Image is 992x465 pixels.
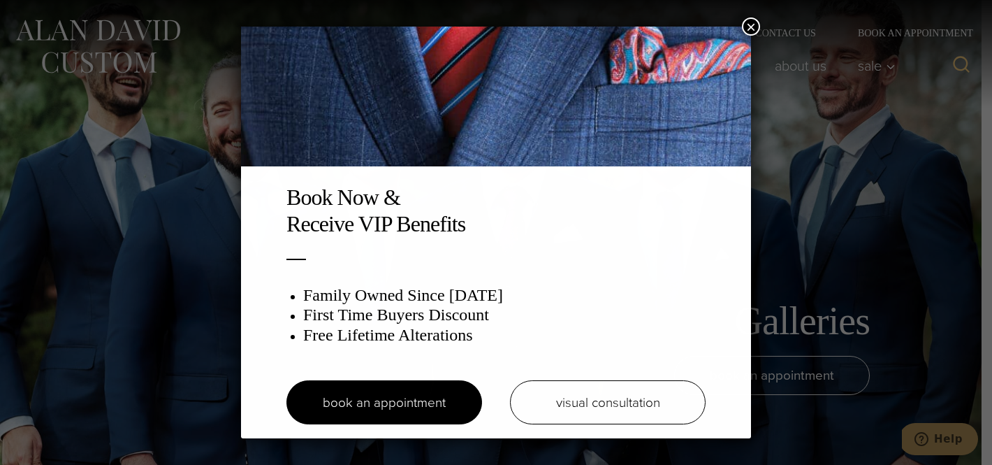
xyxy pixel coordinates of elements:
a: book an appointment [286,380,482,424]
button: Close [742,17,760,36]
span: Help [32,10,61,22]
h3: First Time Buyers Discount [303,305,706,325]
h2: Book Now & Receive VIP Benefits [286,184,706,238]
h3: Family Owned Since [DATE] [303,285,706,306]
h3: Free Lifetime Alterations [303,325,706,345]
a: visual consultation [510,380,706,424]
